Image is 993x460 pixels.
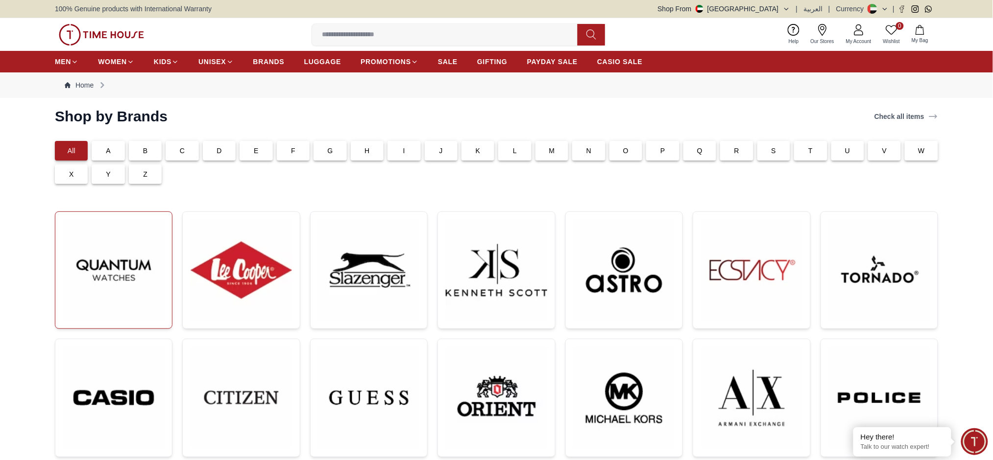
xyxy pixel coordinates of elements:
p: G [327,146,333,156]
img: United Arab Emirates [696,5,703,13]
span: | [796,4,798,14]
a: CASIO SALE [597,53,643,70]
img: ... [829,220,930,321]
p: H [364,146,369,156]
span: Our Stores [807,38,838,45]
p: V [882,146,887,156]
span: 100% Genuine products with International Warranty [55,4,212,14]
img: ... [191,347,291,448]
img: ... [446,347,547,449]
a: MEN [55,53,78,70]
span: Wishlist [879,38,904,45]
a: BRANDS [253,53,285,70]
span: My Account [842,38,875,45]
nav: Breadcrumb [55,72,938,98]
img: ... [63,347,164,449]
span: CASIO SALE [597,57,643,67]
span: Help [785,38,803,45]
span: MEN [55,57,71,67]
a: 0Wishlist [877,22,906,47]
a: SALE [438,53,458,70]
a: LUGGAGE [304,53,341,70]
a: Home [65,80,94,90]
a: UNISEX [198,53,233,70]
p: All [68,146,75,156]
p: R [734,146,739,156]
a: Facebook [898,5,906,13]
img: ... [318,347,419,449]
img: ... [574,220,675,321]
img: ... [446,220,547,321]
p: T [808,146,813,156]
p: P [660,146,665,156]
a: WOMEN [98,53,134,70]
p: Y [106,169,111,179]
p: S [772,146,776,156]
a: Help [783,22,805,47]
p: I [403,146,405,156]
button: العربية [803,4,823,14]
p: A [106,146,111,156]
span: PAYDAY SALE [527,57,578,67]
span: 0 [896,22,904,30]
p: J [439,146,443,156]
p: D [217,146,221,156]
div: Currency [836,4,868,14]
a: PAYDAY SALE [527,53,578,70]
a: Check all items [872,110,940,123]
img: ... [318,220,419,321]
span: | [828,4,830,14]
img: ... [574,347,675,449]
div: Chat Widget [961,428,988,455]
div: Hey there! [861,432,944,442]
p: O [623,146,629,156]
span: | [893,4,895,14]
img: ... [59,24,144,46]
p: E [254,146,259,156]
span: GIFTING [477,57,508,67]
p: Q [697,146,702,156]
span: PROMOTIONS [361,57,411,67]
p: Z [143,169,147,179]
a: GIFTING [477,53,508,70]
p: Talk to our watch expert! [861,443,944,451]
img: ... [63,220,164,321]
img: ... [701,347,802,449]
span: KIDS [154,57,171,67]
a: Whatsapp [925,5,932,13]
p: M [549,146,555,156]
a: Instagram [912,5,919,13]
p: K [476,146,481,156]
p: L [513,146,517,156]
button: My Bag [906,23,934,46]
button: Shop From[GEOGRAPHIC_DATA] [658,4,790,14]
h2: Shop by Brands [55,108,168,125]
span: UNISEX [198,57,226,67]
img: ... [701,220,802,321]
p: C [180,146,185,156]
p: U [845,146,850,156]
img: ... [191,220,291,321]
span: WOMEN [98,57,127,67]
p: F [291,146,295,156]
a: PROMOTIONS [361,53,418,70]
p: X [69,169,74,179]
span: BRANDS [253,57,285,67]
p: N [586,146,591,156]
a: KIDS [154,53,179,70]
a: Our Stores [805,22,840,47]
span: LUGGAGE [304,57,341,67]
p: W [918,146,924,156]
span: SALE [438,57,458,67]
span: My Bag [908,37,932,44]
img: ... [829,347,930,449]
p: B [143,146,148,156]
